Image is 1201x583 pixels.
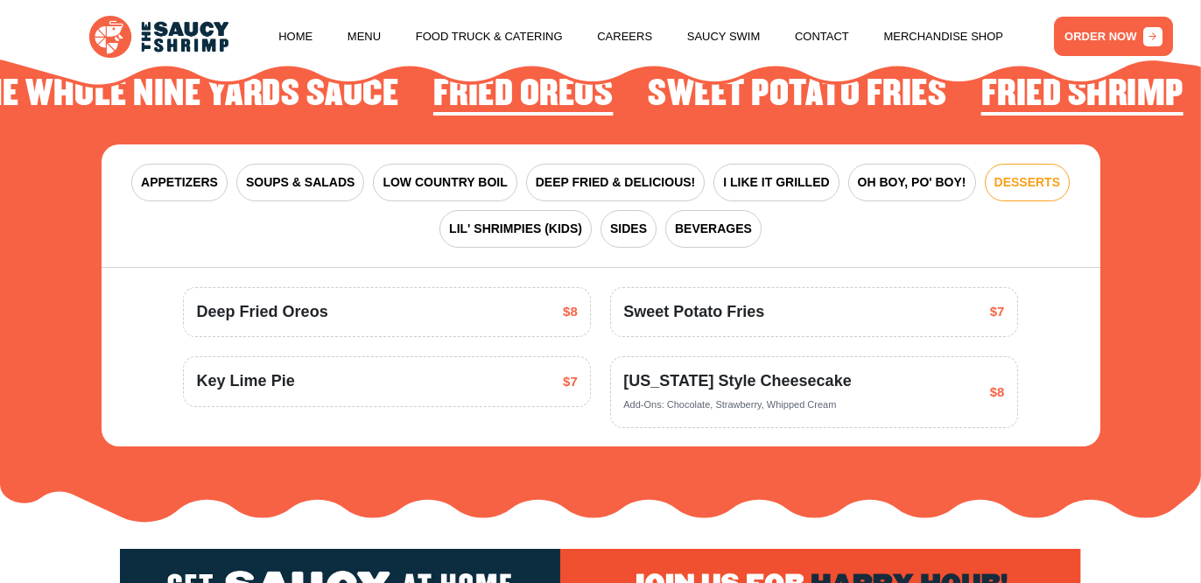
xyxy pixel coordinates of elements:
[597,4,652,70] a: Careers
[687,4,761,70] a: Saucy Swim
[433,75,614,115] h2: Fried Oreos
[141,173,218,192] span: APPETIZERS
[563,372,578,392] span: $7
[623,300,764,324] span: Sweet Potato Fries
[985,164,1070,201] button: DESSERTS
[990,383,1005,403] span: $8
[526,164,706,201] button: DEEP FRIED & DELICIOUS!
[236,164,364,201] button: SOUPS & SALADS
[981,75,1183,120] li: 1 of 4
[197,300,328,324] span: Deep Fried Oreos
[439,210,592,248] button: LIL' SHRIMPIES (KIDS)
[600,210,657,248] button: SIDES
[665,210,762,248] button: BEVERAGES
[981,75,1183,115] h2: Fried Shrimp
[675,220,752,238] span: BEVERAGES
[883,4,1003,70] a: Merchandise Shop
[795,4,849,70] a: Contact
[89,16,228,58] img: logo
[373,164,516,201] button: LOW COUNTRY BOIL
[416,4,563,70] a: Food Truck & Catering
[278,4,313,70] a: Home
[449,220,582,238] span: LIL' SHRIMPIES (KIDS)
[610,220,647,238] span: SIDES
[246,173,355,192] span: SOUPS & SALADS
[648,75,946,120] li: 4 of 4
[990,302,1005,322] span: $7
[433,75,614,120] li: 3 of 4
[131,164,228,201] button: APPETIZERS
[383,173,507,192] span: LOW COUNTRY BOIL
[723,173,829,192] span: I LIKE IT GRILLED
[1054,17,1174,56] a: ORDER NOW
[197,369,295,393] span: Key Lime Pie
[536,173,696,192] span: DEEP FRIED & DELICIOUS!
[348,4,381,70] a: Menu
[623,369,851,393] span: [US_STATE] Style Cheesecake
[648,75,946,115] h2: Sweet Potato Fries
[713,164,839,201] button: I LIKE IT GRILLED
[848,164,976,201] button: OH BOY, PO' BOY!
[858,173,966,192] span: OH BOY, PO' BOY!
[563,302,578,322] span: $8
[623,399,836,410] span: Add-Ons: Chocolate, Strawberry, Whipped Cream
[994,173,1060,192] span: DESSERTS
